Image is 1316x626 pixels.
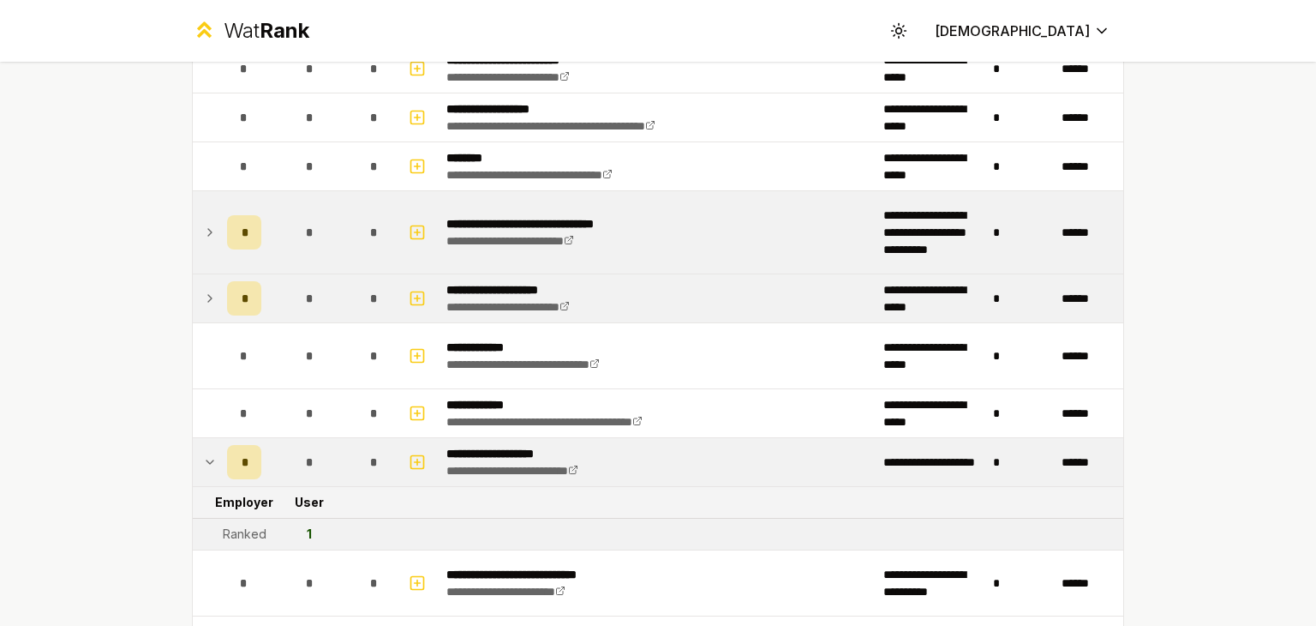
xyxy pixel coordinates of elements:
a: WatRank [192,17,309,45]
button: [DEMOGRAPHIC_DATA] [921,15,1124,46]
div: Ranked [223,526,266,543]
span: Rank [260,18,309,43]
span: [DEMOGRAPHIC_DATA] [935,21,1090,41]
td: User [268,487,350,518]
td: Employer [220,487,268,518]
div: 1 [307,526,312,543]
div: Wat [224,17,309,45]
